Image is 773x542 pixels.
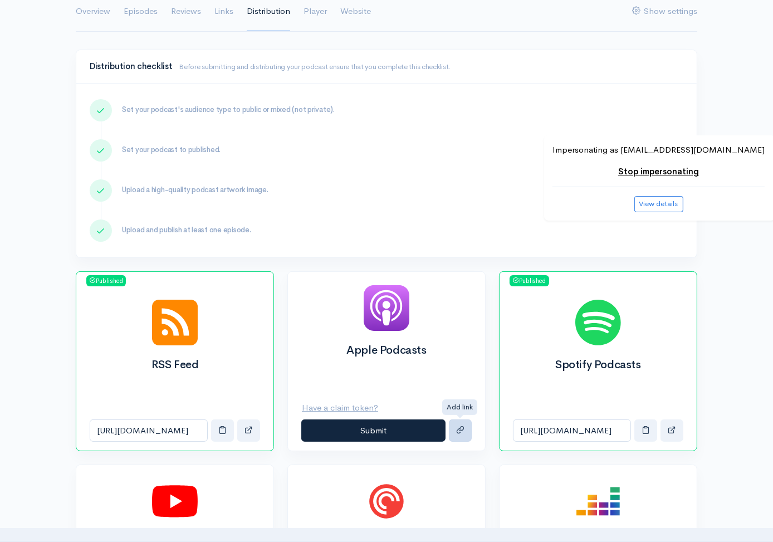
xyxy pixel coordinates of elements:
[301,397,385,419] button: Have a claim token?
[513,359,683,371] h2: Spotify Podcasts
[364,478,409,524] img: Pocket Casts logo
[122,185,268,194] span: Upload a high-quality podcast artwork image.
[618,166,699,177] a: Stop impersonating
[301,419,446,442] button: Submit
[364,285,409,331] img: Apple Podcasts logo
[90,419,208,442] input: RSS Feed link
[575,300,621,345] img: Spotify Podcasts logo
[634,196,683,212] button: View details
[179,62,451,71] small: Before submitting and distributing your podcast ensure that you complete this checklist.
[90,359,260,371] h2: RSS Feed
[86,275,126,286] span: Published
[152,300,198,345] img: RSS Feed logo
[301,344,472,357] h2: Apple Podcasts
[575,478,621,524] img: Deezer logo
[90,62,683,71] h4: Distribution checklist
[510,275,549,286] span: Published
[122,225,251,235] span: Upload and publish at least one episode.
[552,144,765,157] p: Impersonating as [EMAIL_ADDRESS][DOMAIN_NAME]
[122,145,221,154] span: Set your podcast to published.
[122,105,335,114] span: Set your podcast's audience type to public or mixed (not private).
[513,419,631,442] input: Spotify Podcasts link
[442,399,477,415] div: Add link
[152,478,198,524] img: Youtube logo
[302,402,378,413] u: Have a claim token?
